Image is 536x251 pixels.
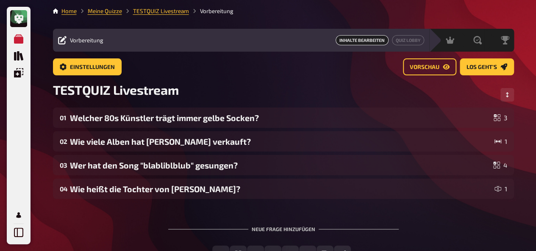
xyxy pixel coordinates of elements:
[77,7,122,15] li: Meine Quizze
[493,162,507,168] div: 4
[88,8,122,14] a: Meine Quizze
[467,64,497,70] span: Los geht's
[10,207,27,223] a: Mein Konto
[133,8,189,14] a: TESTQUIZ Livestream
[70,160,490,170] div: Wer hat den Song "blabliblblub" gesungen?
[494,114,507,121] div: 3
[460,58,514,75] a: Los geht's
[410,64,439,70] span: Vorschau
[53,58,122,75] a: Einstellungen
[10,64,27,81] a: Einblendungen
[494,138,507,145] div: 1
[168,212,399,239] div: Neue Frage hinzufügen
[189,7,233,15] li: Vorbereitung
[336,35,389,45] span: Inhalte Bearbeiten
[61,8,77,14] a: Home
[10,47,27,64] a: Quiz Sammlung
[70,64,115,70] span: Einstellungen
[70,184,491,194] div: Wie heißt die Tochter von [PERSON_NAME]?
[53,82,178,97] span: TESTQUIZ Livestream
[122,7,189,15] li: TESTQUIZ Livestream
[70,113,490,123] div: Welcher 80s Künstler trägt immer gelbe Socken?
[70,137,491,146] div: Wie viele Alben hat [PERSON_NAME] verkauft?
[392,35,424,45] a: Quiz Lobby
[61,7,77,15] li: Home
[10,30,27,47] a: Meine Quizze
[60,185,67,193] div: 04
[70,37,103,44] span: Vorbereitung
[60,138,67,145] div: 02
[60,114,67,121] div: 01
[500,88,514,102] button: Reihenfolge anpassen
[60,161,67,169] div: 03
[494,185,507,192] div: 1
[403,58,456,75] a: Vorschau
